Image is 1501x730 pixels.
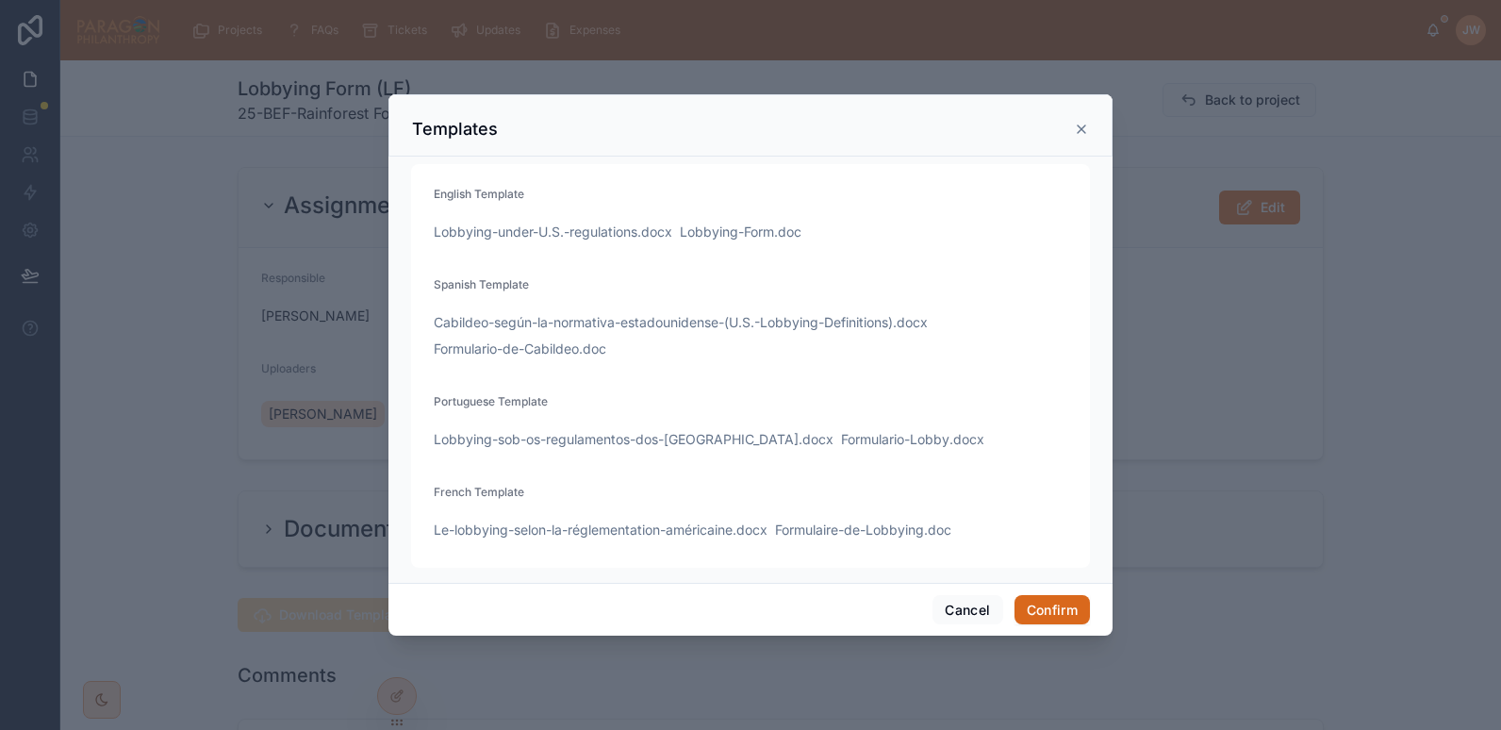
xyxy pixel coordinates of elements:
[680,223,774,241] span: Lobbying-Form
[1014,595,1090,625] button: Confirm
[412,118,498,141] h3: Templates
[434,277,529,291] span: Spanish Template
[434,430,799,449] span: Lobbying-sob-os-regulamentos-dos-[GEOGRAPHIC_DATA]
[434,223,637,241] span: Lobbying-under-U.S.-regulations
[799,430,833,449] span: .docx
[932,595,1002,625] button: Cancel
[434,313,893,332] span: Cabildeo-según-la-normativa-estadounidense-(U.S.-Lobbying-Definitions)
[949,430,984,449] span: .docx
[774,223,801,241] span: .doc
[434,340,579,358] span: Formulario-de-Cabildeo
[434,187,524,201] span: English Template
[841,430,949,449] span: Formulario-Lobby
[924,521,951,539] span: .doc
[434,521,733,539] span: Le-lobbying-selon-la-réglementation-américaine
[434,485,524,499] span: French Template
[579,340,606,358] span: .doc
[733,521,767,539] span: .docx
[775,521,924,539] span: Formulaire-de-Lobbying
[637,223,672,241] span: .docx
[893,313,928,332] span: .docx
[434,394,548,408] span: Portuguese Template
